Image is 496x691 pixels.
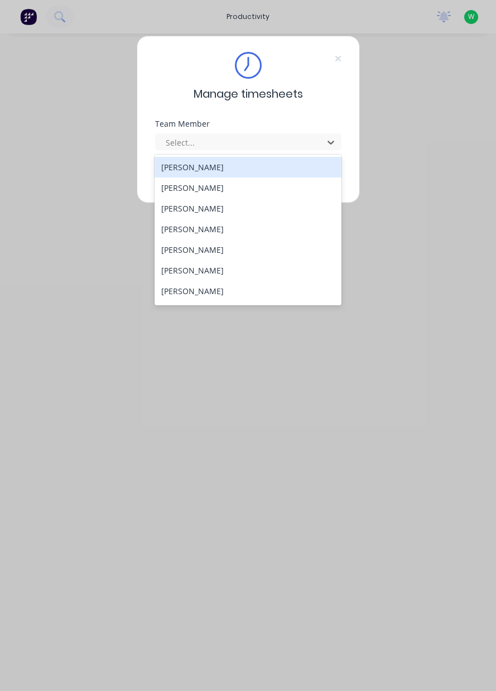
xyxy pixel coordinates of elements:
[155,219,341,239] div: [PERSON_NAME]
[155,260,341,281] div: [PERSON_NAME]
[155,281,341,301] div: [PERSON_NAME]
[155,198,341,219] div: [PERSON_NAME]
[155,301,341,322] div: [PERSON_NAME]
[194,85,303,102] span: Manage timesheets
[155,157,341,177] div: [PERSON_NAME]
[155,177,341,198] div: [PERSON_NAME]
[155,239,341,260] div: [PERSON_NAME]
[155,120,341,128] div: Team Member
